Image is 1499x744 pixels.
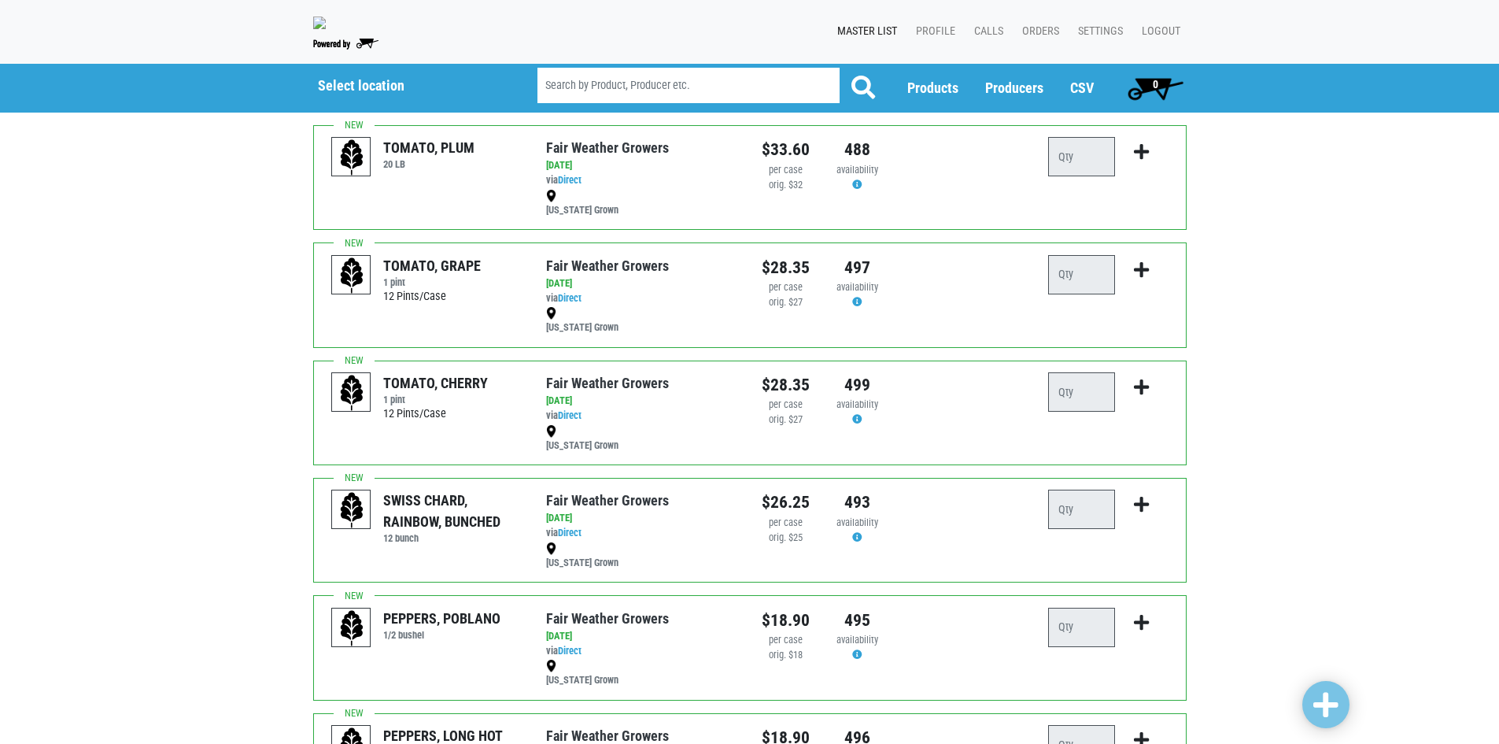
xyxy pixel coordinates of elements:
[985,80,1043,96] a: Producers
[546,541,737,571] div: [US_STATE] Grown
[907,80,958,96] a: Products
[1070,80,1094,96] a: CSV
[383,276,481,288] h6: 1 pint
[383,290,446,303] span: 12 Pints/Case
[313,39,378,50] img: Powered by Big Wheelbarrow
[546,158,737,173] div: [DATE]
[1153,78,1158,91] span: 0
[558,174,582,186] a: Direct
[383,255,481,276] div: TOMATO, GRAPE
[762,280,810,295] div: per case
[836,281,878,293] span: availability
[762,137,810,162] div: $33.60
[558,527,582,539] a: Direct
[546,424,737,453] div: [US_STATE] Grown
[546,542,556,555] img: map_marker-0e94453035b3232a4d21701695807de9.png
[1048,372,1115,412] input: Qty
[313,17,326,29] img: original-fc7597fdc6adbb9d0e2ae620e786d1a2.jpg
[537,68,840,103] input: Search by Product, Producer etc.
[1048,490,1115,529] input: Qty
[546,644,737,659] div: via
[546,139,669,156] a: Fair Weather Growers
[546,173,737,188] div: via
[836,516,878,528] span: availability
[1048,137,1115,176] input: Qty
[318,77,497,94] h5: Select location
[383,137,474,158] div: TOMATO, PLUM
[903,17,962,46] a: Profile
[833,608,881,633] div: 495
[762,633,810,648] div: per case
[332,490,371,530] img: placeholder-variety-43d6402dacf2d531de610a020419775a.svg
[546,526,737,541] div: via
[762,490,810,515] div: $26.25
[833,137,881,162] div: 488
[833,255,881,280] div: 497
[762,163,810,178] div: per case
[383,490,522,532] div: SWISS CHARD, RAINBOW, BUNCHED
[332,256,371,295] img: placeholder-variety-43d6402dacf2d531de610a020419775a.svg
[383,407,446,420] span: 12 Pints/Case
[546,659,737,689] div: [US_STATE] Grown
[546,291,737,306] div: via
[1048,255,1115,294] input: Qty
[546,305,737,335] div: [US_STATE] Grown
[546,190,556,202] img: map_marker-0e94453035b3232a4d21701695807de9.png
[962,17,1010,46] a: Calls
[1048,608,1115,647] input: Qty
[558,645,582,657] a: Direct
[332,373,371,413] img: placeholder-variety-43d6402dacf2d531de610a020419775a.svg
[546,660,556,672] img: map_marker-0e94453035b3232a4d21701695807de9.png
[1121,72,1191,104] a: 0
[762,398,810,413] div: per case
[332,609,371,648] img: placeholder-variety-43d6402dacf2d531de610a020419775a.svg
[546,257,669,274] a: Fair Weather Growers
[546,276,737,291] div: [DATE]
[546,727,669,744] a: Fair Weather Growers
[762,295,810,310] div: orig. $27
[332,138,371,177] img: placeholder-variety-43d6402dacf2d531de610a020419775a.svg
[825,17,903,46] a: Master List
[762,648,810,663] div: orig. $18
[836,398,878,410] span: availability
[836,164,878,176] span: availability
[546,511,737,526] div: [DATE]
[546,394,737,409] div: [DATE]
[383,532,522,544] h6: 12 bunch
[1010,17,1065,46] a: Orders
[383,629,500,641] h6: 1/2 bushel
[546,188,737,218] div: [US_STATE] Grown
[558,292,582,304] a: Direct
[546,610,669,627] a: Fair Weather Growers
[383,372,488,394] div: TOMATO, CHERRY
[383,158,474,170] h6: 20 LB
[833,372,881,398] div: 499
[546,307,556,320] img: map_marker-0e94453035b3232a4d21701695807de9.png
[546,629,737,644] div: [DATE]
[1065,17,1129,46] a: Settings
[546,375,669,391] a: Fair Weather Growers
[546,425,556,438] img: map_marker-0e94453035b3232a4d21701695807de9.png
[762,372,810,398] div: $28.35
[762,608,810,633] div: $18.90
[762,255,810,280] div: $28.35
[762,516,810,531] div: per case
[383,608,500,629] div: PEPPERS, POBLANO
[546,492,669,509] a: Fair Weather Growers
[762,178,810,193] div: orig. $32
[558,409,582,421] a: Direct
[762,531,810,546] div: orig. $25
[1129,17,1187,46] a: Logout
[546,409,737,424] div: via
[833,490,881,515] div: 493
[836,634,878,646] span: availability
[762,413,810,428] div: orig. $27
[383,394,488,405] h6: 1 pint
